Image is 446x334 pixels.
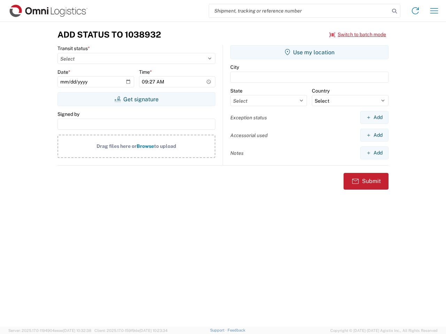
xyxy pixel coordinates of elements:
[63,328,91,333] span: [DATE] 10:32:38
[137,143,154,149] span: Browse
[97,143,137,149] span: Drag files here or
[230,132,268,138] label: Accessorial used
[230,64,239,70] label: City
[210,328,228,332] a: Support
[360,129,389,142] button: Add
[57,69,70,75] label: Date
[230,45,389,59] button: Use my location
[139,328,168,333] span: [DATE] 10:23:34
[228,328,245,332] a: Feedback
[8,328,91,333] span: Server: 2025.17.0-1194904eeae
[360,111,389,124] button: Add
[344,173,389,190] button: Submit
[230,150,244,156] label: Notes
[57,30,161,40] h3: Add Status to 1038932
[312,88,330,94] label: Country
[57,111,79,117] label: Signed by
[94,328,168,333] span: Client: 2025.17.0-159f9de
[57,45,90,51] label: Transit status
[209,4,390,17] input: Shipment, tracking or reference number
[330,327,438,334] span: Copyright © [DATE]-[DATE] Agistix Inc., All Rights Reserved
[139,69,152,75] label: Time
[329,29,386,40] button: Switch to batch mode
[360,146,389,159] button: Add
[57,92,215,106] button: Get signature
[154,143,176,149] span: to upload
[230,114,267,121] label: Exception status
[230,88,243,94] label: State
